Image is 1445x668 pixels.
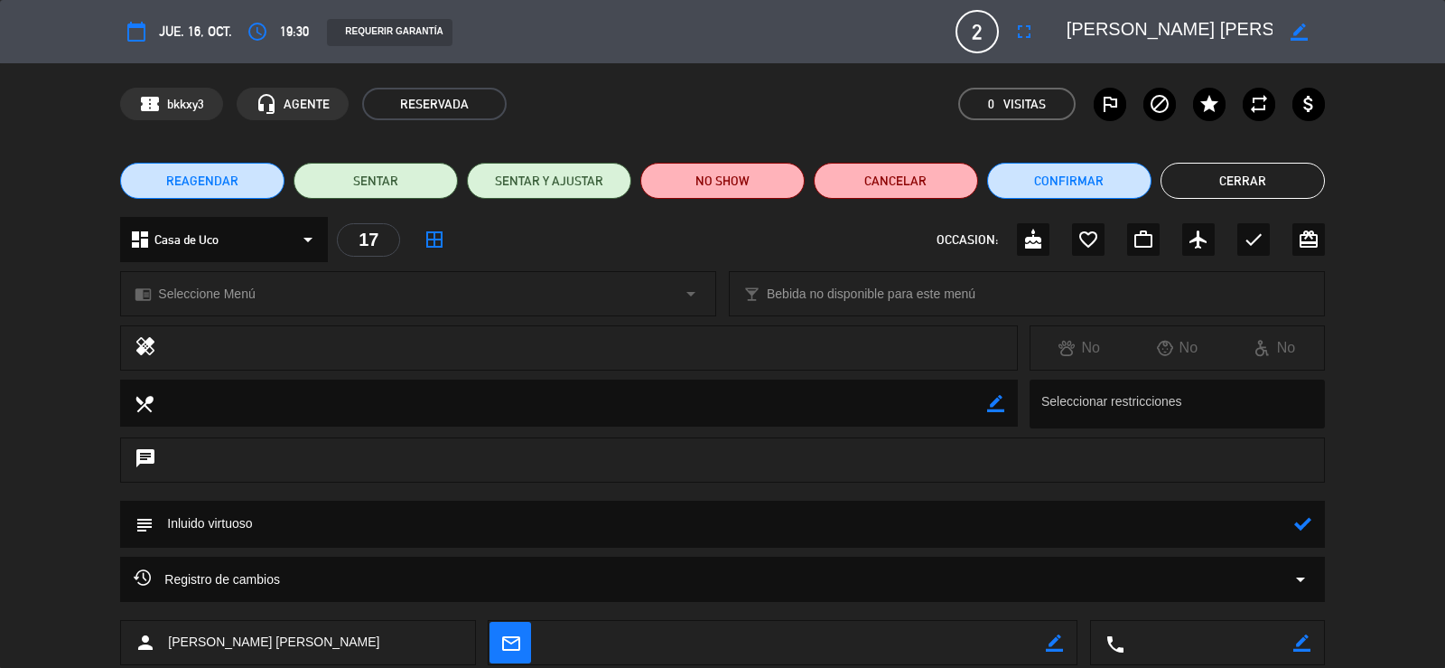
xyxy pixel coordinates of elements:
i: person [135,632,156,654]
div: No [1226,336,1323,360]
div: No [1128,336,1226,360]
button: fullscreen [1008,15,1040,48]
i: repeat [1248,93,1270,115]
i: outlined_flag [1099,93,1121,115]
i: local_bar [743,286,760,303]
span: Registro de cambios [134,569,280,590]
button: calendar_today [120,15,153,48]
i: subject [134,514,154,534]
i: arrow_drop_down [297,229,319,250]
i: healing [135,335,156,361]
i: calendar_today [126,21,147,42]
i: cake [1022,229,1044,250]
span: Bebida no disponible para este menú [767,284,975,305]
span: OCCASION: [937,230,998,250]
i: arrow_drop_down [680,283,702,305]
i: dashboard [129,229,151,250]
span: REAGENDAR [166,172,238,191]
i: airplanemode_active [1188,229,1209,250]
span: confirmation_number [139,93,161,115]
div: 17 [337,223,400,257]
span: jue. 16, oct. [159,21,232,42]
button: SENTAR [294,163,458,199]
span: Seleccione Menú [158,284,255,305]
i: attach_money [1298,93,1319,115]
span: AGENTE [284,94,330,115]
i: chat [135,447,156,473]
i: border_color [987,395,1004,412]
i: work_outline [1133,229,1154,250]
i: headset_mic [256,93,277,115]
span: RESERVADA [362,88,507,120]
div: REQUERIR GARANTÍA [327,19,452,46]
i: chrome_reader_mode [135,286,152,303]
button: REAGENDAR [120,163,284,199]
i: star [1198,93,1220,115]
em: Visitas [1003,94,1046,115]
span: Casa de Uco [154,230,219,250]
i: favorite_border [1077,229,1099,250]
span: 0 [988,94,994,115]
div: No [1030,336,1128,360]
span: 2 [956,10,999,53]
i: border_color [1291,24,1308,41]
i: border_color [1293,635,1310,652]
span: bkkxy3 [167,94,204,115]
button: Cancelar [814,163,978,199]
i: block [1149,93,1170,115]
span: 19:30 [280,21,309,42]
i: check [1243,229,1264,250]
i: local_phone [1105,634,1124,654]
button: Confirmar [987,163,1151,199]
button: access_time [241,15,274,48]
button: NO SHOW [640,163,805,199]
span: [PERSON_NAME] [PERSON_NAME] [168,632,379,653]
i: arrow_drop_down [1290,569,1311,590]
i: access_time [247,21,268,42]
i: mail_outline [500,633,520,653]
i: local_dining [134,393,154,413]
i: card_giftcard [1298,229,1319,250]
button: SENTAR Y AJUSTAR [467,163,631,199]
i: border_color [1046,635,1063,652]
i: fullscreen [1013,21,1035,42]
i: border_all [424,229,445,250]
button: Cerrar [1161,163,1325,199]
